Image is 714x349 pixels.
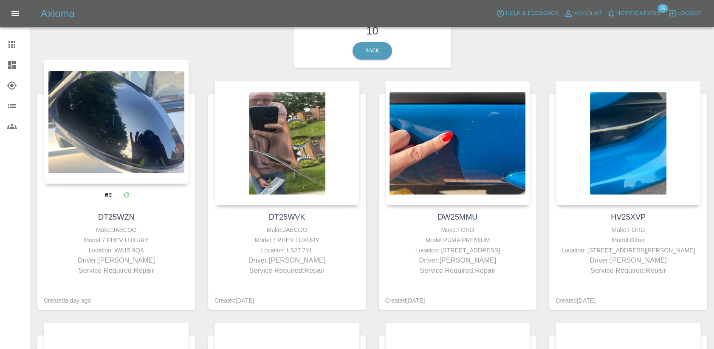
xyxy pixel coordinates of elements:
[5,3,25,24] button: Open drawer
[46,255,187,266] p: Driver: [PERSON_NAME]
[657,4,668,13] span: 39
[353,42,392,60] a: Back
[387,225,528,235] div: Make: FORD
[46,225,187,235] div: Make: JAECOO
[214,295,254,306] div: Created [DATE]
[217,266,358,276] p: Service Required: Repair
[217,245,358,255] div: Location: LS27 7YL
[99,186,117,203] a: View
[556,295,595,306] div: Created [DATE]
[558,225,699,235] div: Make: FORD
[118,186,135,203] a: Modify
[387,255,528,266] p: Driver: [PERSON_NAME]
[387,235,528,245] div: Model: PUMA PREMIUM
[46,235,187,245] div: Model: 7 PHEV LUXURY
[217,255,358,266] p: Driver: [PERSON_NAME]
[98,213,135,221] a: DT25WZN
[558,235,699,245] div: Model: Other
[574,9,603,19] span: Account
[605,7,663,20] button: Notifications
[46,245,187,255] div: Location: WA15 9QA
[558,255,699,266] p: Driver: [PERSON_NAME]
[387,266,528,276] p: Service Required: Repair
[44,295,91,306] div: Created a day ago
[217,225,358,235] div: Make: JAECOO
[41,7,75,20] h5: Axioma
[616,9,660,18] span: Notifications
[269,213,305,221] a: DT25WVK
[558,245,699,255] div: Location: [STREET_ADDRESS][PERSON_NAME]
[611,213,646,221] a: HV25XVP
[437,213,477,221] a: DW25MMU
[677,9,702,18] span: Logout
[494,7,561,20] button: Help & Feedback
[387,245,528,255] div: Location: [STREET_ADDRESS]
[558,266,699,276] p: Service Required: Repair
[300,23,445,39] h3: 10
[385,295,425,306] div: Created [DATE]
[46,266,187,276] p: Service Required: Repair
[217,235,358,245] div: Model: 7 PHEV LUXURY
[561,7,605,20] a: Account
[505,9,559,18] span: Help & Feedback
[666,7,704,20] button: Logout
